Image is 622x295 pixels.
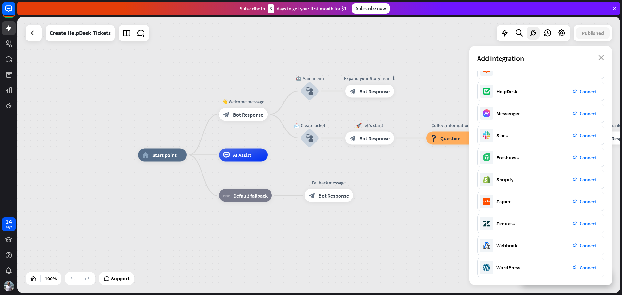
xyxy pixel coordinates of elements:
[572,177,577,182] i: plug_integration
[580,176,597,183] span: Connect
[580,154,597,161] span: Connect
[572,133,577,138] i: plug_integration
[306,134,314,142] i: block_user_input
[43,273,59,284] div: 100%
[572,243,577,248] i: plug_integration
[359,135,390,141] span: Bot Response
[350,88,356,94] i: block_bot_response
[300,179,358,186] div: Fallback message
[477,54,524,63] span: Add integration
[223,111,230,118] i: block_bot_response
[576,27,610,39] button: Published
[580,221,597,227] span: Connect
[496,176,513,183] div: Shopify
[268,4,274,13] div: 3
[572,155,577,160] i: plug_integration
[233,192,268,199] span: Default fallback
[223,192,230,199] i: block_fallback
[359,88,390,94] span: Bot Response
[598,55,604,60] i: close
[572,265,577,270] i: plug_integration
[240,4,347,13] div: Subscribe in days to get your first month for $1
[306,87,314,95] i: block_user_input
[6,225,12,229] div: days
[340,122,399,128] div: 🚀 Let's start!
[6,219,12,225] div: 14
[290,75,329,81] div: 🤖 Main menu
[440,135,461,141] span: Question
[496,220,515,227] div: Zendesk
[496,154,519,161] div: Freshdesk
[572,199,577,204] i: plug_integration
[2,217,16,231] a: 14 days
[318,192,349,199] span: Bot Response
[50,25,111,41] div: Create HelpDesk Tickets
[350,135,356,141] i: block_bot_response
[580,132,597,139] span: Connect
[233,152,251,158] span: AI Assist
[580,243,597,249] span: Connect
[496,264,520,271] div: WordPress
[496,242,517,249] div: Webhook
[233,111,263,118] span: Bot Response
[309,192,315,199] i: block_bot_response
[496,110,520,117] div: Messenger
[290,122,329,128] div: 📩 Create ticket
[496,132,508,139] div: Slack
[572,111,577,116] i: plug_integration
[431,135,437,141] i: block_question
[580,265,597,271] span: Connect
[580,199,597,205] span: Connect
[421,122,480,128] div: Collect information
[111,273,130,284] span: Support
[572,89,577,94] i: plug_integration
[214,98,272,105] div: 👋 Welcome message
[340,75,399,81] div: Expand your Story from ⬇
[142,152,149,158] i: home_2
[572,221,577,226] i: plug_integration
[580,110,597,117] span: Connect
[580,88,597,95] span: Connect
[496,88,517,95] div: HelpDesk
[5,3,25,22] button: Open LiveChat chat widget
[152,152,177,158] span: Start point
[352,3,390,14] div: Subscribe now
[496,198,511,205] div: Zapier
